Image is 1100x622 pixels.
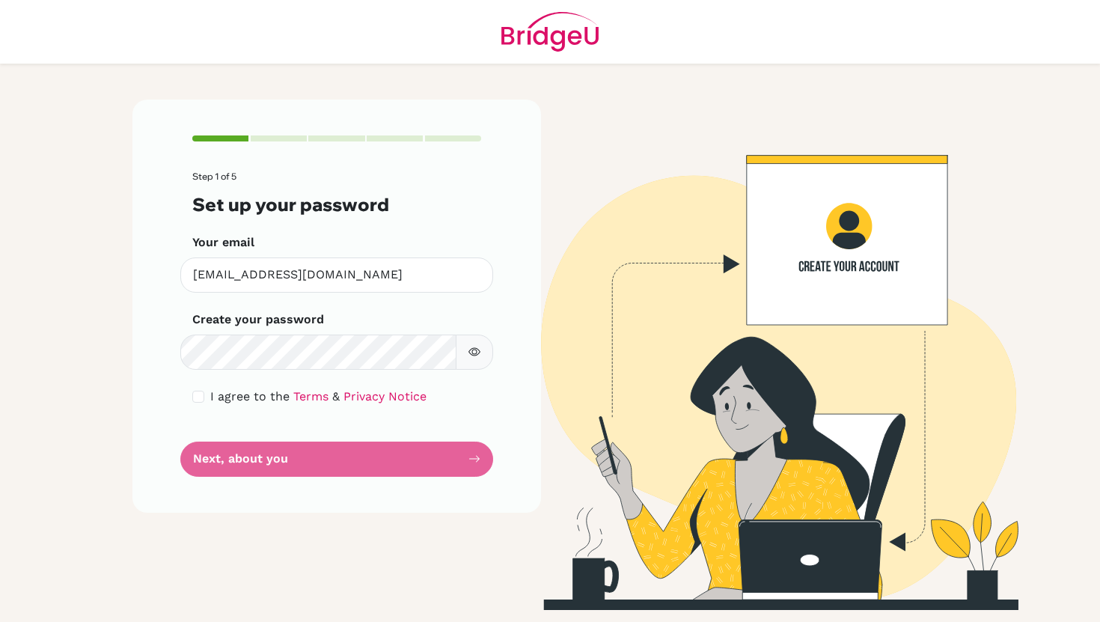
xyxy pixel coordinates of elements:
span: Step 1 of 5 [192,171,236,182]
span: & [332,389,340,403]
a: Privacy Notice [343,389,427,403]
input: Insert your email* [180,257,493,293]
span: I agree to the [210,389,290,403]
label: Your email [192,234,254,251]
h3: Set up your password [192,194,481,216]
label: Create your password [192,311,324,329]
a: Terms [293,389,329,403]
